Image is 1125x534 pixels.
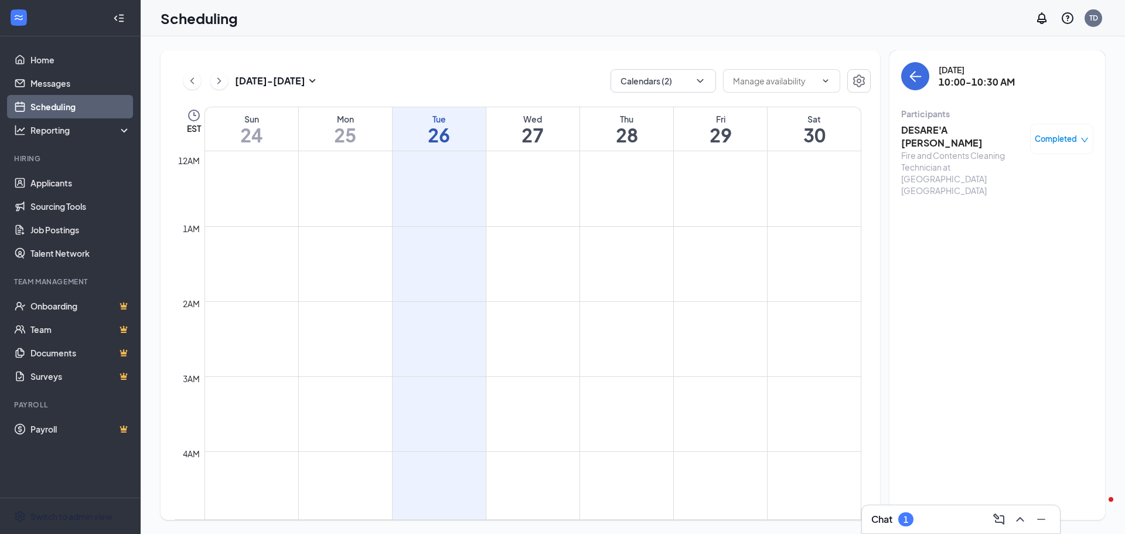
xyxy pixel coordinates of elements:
[733,74,816,87] input: Manage availability
[901,149,1024,196] div: Fire and Contents Cleaning Technician at [GEOGRAPHIC_DATA] [GEOGRAPHIC_DATA]
[694,75,706,87] svg: ChevronDown
[393,107,486,151] a: August 26, 2025
[939,76,1015,89] h3: 10:00-10:30 AM
[14,124,26,136] svg: Analysis
[30,294,131,318] a: OnboardingCrown
[901,124,1024,149] h3: DESARE'A [PERSON_NAME]
[1089,13,1098,23] div: TD
[901,108,1093,120] div: Participants
[1035,11,1049,25] svg: Notifications
[904,515,908,525] div: 1
[14,154,128,164] div: Hiring
[30,95,131,118] a: Scheduling
[674,107,767,151] a: August 29, 2025
[674,125,767,145] h1: 29
[305,74,319,88] svg: SmallChevronDown
[486,107,579,151] a: August 27, 2025
[205,125,298,145] h1: 24
[1085,494,1113,522] iframe: Intercom live chat
[768,125,861,145] h1: 30
[30,48,131,72] a: Home
[113,12,125,24] svg: Collapse
[213,74,225,88] svg: ChevronRight
[939,64,1015,76] div: [DATE]
[205,113,298,125] div: Sun
[235,74,305,87] h3: [DATE] - [DATE]
[30,218,131,242] a: Job Postings
[580,107,673,151] a: August 28, 2025
[674,113,767,125] div: Fri
[30,72,131,95] a: Messages
[30,171,131,195] a: Applicants
[611,69,716,93] button: Calendars (2)ChevronDown
[908,69,922,83] svg: ArrowLeft
[30,318,131,341] a: TeamCrown
[299,107,392,151] a: August 25, 2025
[187,108,201,123] svg: Clock
[14,511,26,522] svg: Settings
[180,372,202,385] div: 3am
[1032,510,1051,529] button: Minimize
[901,62,929,90] button: back-button
[847,69,871,93] button: Settings
[1013,512,1027,526] svg: ChevronUp
[30,511,112,522] div: Switch to admin view
[183,72,201,90] button: ChevronLeft
[30,341,131,365] a: DocumentsCrown
[1011,510,1029,529] button: ChevronUp
[30,124,131,136] div: Reporting
[992,512,1006,526] svg: ComposeMessage
[580,125,673,145] h1: 28
[1035,133,1077,145] span: Completed
[871,513,892,526] h3: Chat
[299,125,392,145] h1: 25
[768,113,861,125] div: Sat
[580,113,673,125] div: Thu
[30,195,131,218] a: Sourcing Tools
[14,277,128,287] div: Team Management
[768,107,861,151] a: August 30, 2025
[30,417,131,441] a: PayrollCrown
[1034,512,1048,526] svg: Minimize
[393,125,486,145] h1: 26
[299,113,392,125] div: Mon
[180,222,202,235] div: 1am
[161,8,238,28] h1: Scheduling
[1080,136,1089,144] span: down
[187,123,201,134] span: EST
[176,154,202,167] div: 12am
[990,510,1008,529] button: ComposeMessage
[30,242,131,265] a: Talent Network
[180,297,202,310] div: 2am
[393,113,486,125] div: Tue
[486,125,579,145] h1: 27
[180,447,202,460] div: 4am
[13,12,25,23] svg: WorkstreamLogo
[14,400,128,410] div: Payroll
[821,76,830,86] svg: ChevronDown
[210,72,228,90] button: ChevronRight
[30,365,131,388] a: SurveysCrown
[1061,11,1075,25] svg: QuestionInfo
[205,107,298,151] a: August 24, 2025
[186,74,198,88] svg: ChevronLeft
[486,113,579,125] div: Wed
[852,74,866,88] svg: Settings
